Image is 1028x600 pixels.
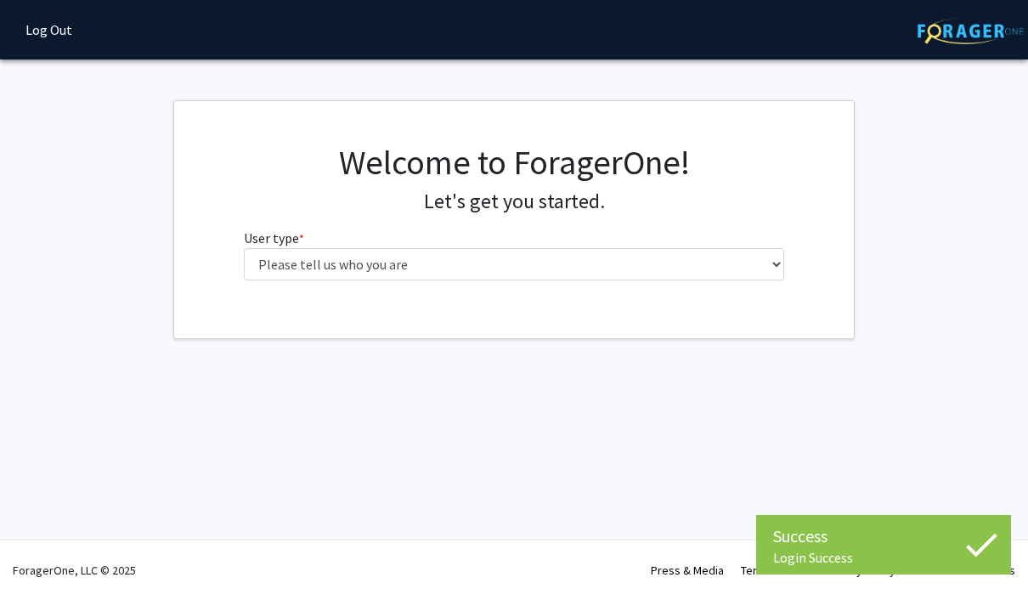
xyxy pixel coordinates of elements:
[244,142,785,183] h1: Welcome to ForagerOne!
[741,563,808,578] a: Terms of Use
[13,541,136,600] div: ForagerOne, LLC © 2025
[773,524,994,549] div: Success
[773,549,994,566] div: Login Success
[244,228,304,248] label: User type
[244,190,785,214] h4: Let's get you started.
[918,18,1024,44] img: ForagerOne Logo
[651,563,724,578] a: Press & Media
